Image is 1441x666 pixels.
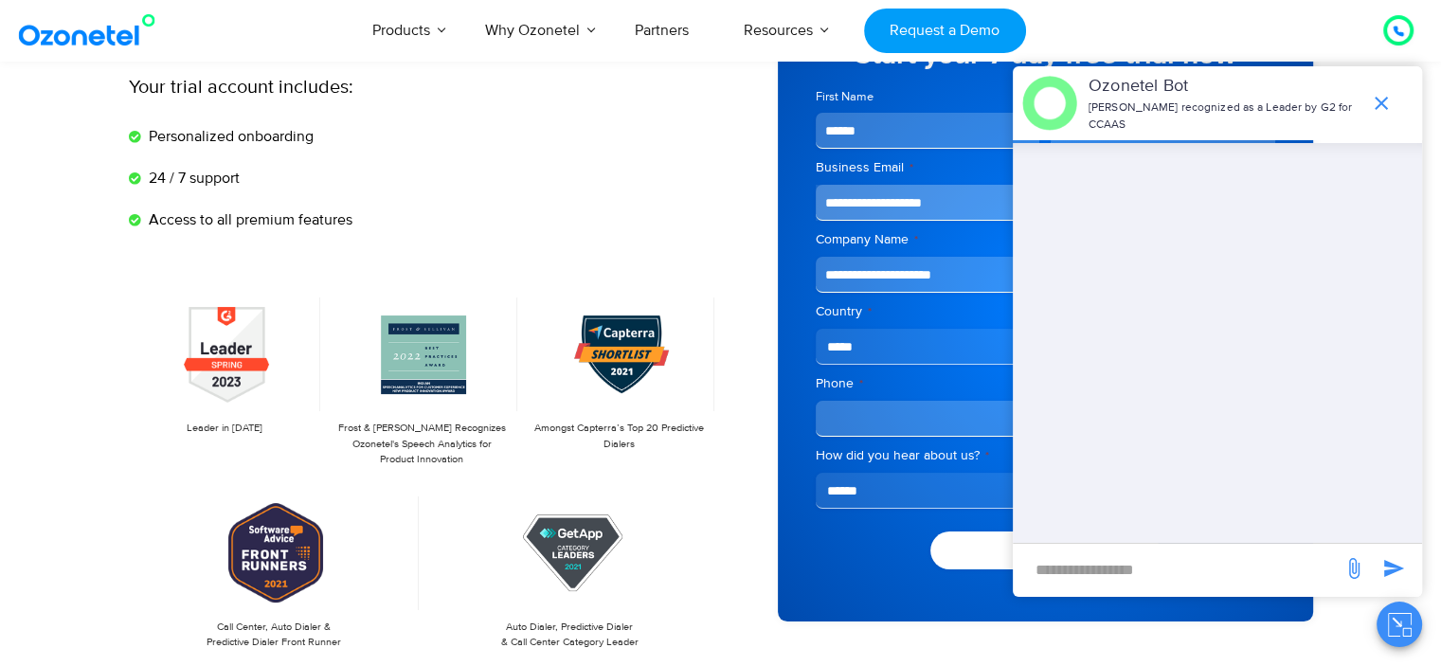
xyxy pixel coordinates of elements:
label: Country [816,302,1275,321]
p: Your trial account includes: [129,73,579,101]
div: new-msg-input [1022,553,1333,587]
p: Leader in [DATE] [138,421,311,437]
label: Company Name [816,230,1275,249]
label: How did you hear about us? [816,446,1275,465]
p: Call Center, Auto Dialer & Predictive Dialer Front Runner [138,620,410,651]
p: Amongst Capterra’s Top 20 Predictive Dialers [532,421,705,452]
button: Close chat [1377,602,1422,647]
a: Request a Demo [864,9,1026,53]
label: Business Email [816,158,1275,177]
img: header [1022,76,1077,131]
p: Auto Dialer, Predictive Dialer & Call Center Category Leader [434,620,706,651]
span: send message [1375,549,1413,587]
label: First Name [816,88,1040,106]
label: Phone [816,374,1275,393]
p: Frost & [PERSON_NAME] Recognizes Ozonetel's Speech Analytics for Product Innovation [335,421,508,468]
span: Access to all premium features [144,208,352,231]
span: Personalized onboarding [144,125,314,148]
p: [PERSON_NAME] recognized as a Leader by G2 for CCAAS [1089,99,1360,134]
span: send message [1335,549,1373,587]
p: Ozonetel Bot [1089,74,1360,99]
span: 24 / 7 support [144,167,240,189]
span: end chat or minimize [1362,84,1400,122]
